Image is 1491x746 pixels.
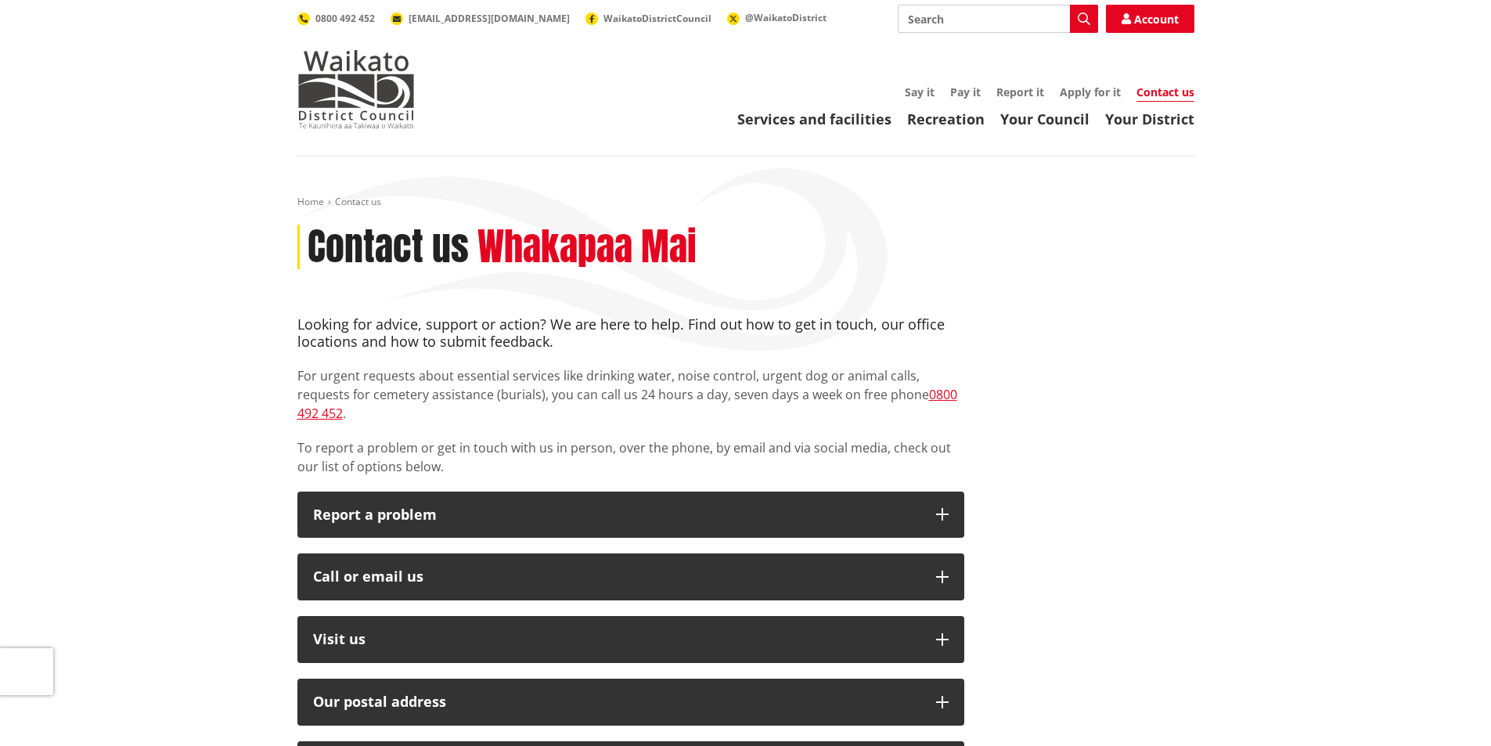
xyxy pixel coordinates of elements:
[1136,85,1194,102] a: Contact us
[308,225,469,270] h1: Contact us
[297,616,964,663] button: Visit us
[297,438,964,476] p: To report a problem or get in touch with us in person, over the phone, by email and via social me...
[477,225,697,270] h2: Whakapaa Mai
[297,12,375,25] a: 0800 492 452
[1000,110,1089,128] a: Your Council
[297,316,964,350] h4: Looking for advice, support or action? We are here to help. Find out how to get in touch, our off...
[745,11,827,24] span: @WaikatoDistrict
[315,12,375,25] span: 0800 492 452
[1105,110,1194,128] a: Your District
[313,694,920,710] h2: Our postal address
[297,50,415,128] img: Waikato District Council - Te Kaunihera aa Takiwaa o Waikato
[313,632,920,647] p: Visit us
[391,12,570,25] a: [EMAIL_ADDRESS][DOMAIN_NAME]
[727,11,827,24] a: @WaikatoDistrict
[950,85,981,99] a: Pay it
[313,569,920,585] div: Call or email us
[907,110,985,128] a: Recreation
[297,195,324,208] a: Home
[1106,5,1194,33] a: Account
[297,553,964,600] button: Call or email us
[297,386,957,422] a: 0800 492 452
[603,12,711,25] span: WaikatoDistrictCouncil
[297,196,1194,209] nav: breadcrumb
[335,195,381,208] span: Contact us
[737,110,891,128] a: Services and facilities
[409,12,570,25] span: [EMAIL_ADDRESS][DOMAIN_NAME]
[905,85,935,99] a: Say it
[313,507,920,523] p: Report a problem
[297,492,964,539] button: Report a problem
[898,5,1098,33] input: Search input
[297,679,964,726] button: Our postal address
[996,85,1044,99] a: Report it
[1060,85,1121,99] a: Apply for it
[297,366,964,423] p: For urgent requests about essential services like drinking water, noise control, urgent dog or an...
[585,12,711,25] a: WaikatoDistrictCouncil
